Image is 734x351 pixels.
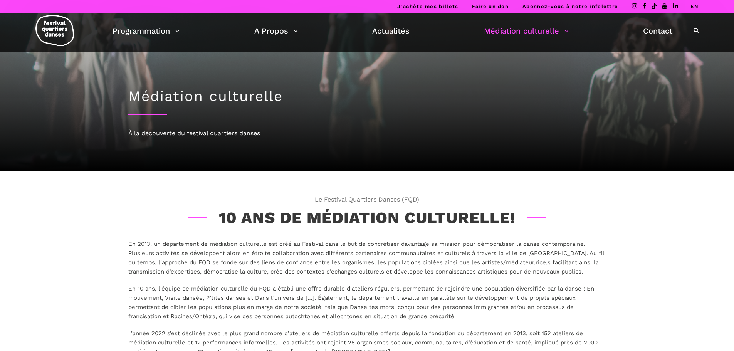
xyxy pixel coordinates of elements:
[128,88,606,105] h1: Médiation culturelle
[643,24,672,37] a: Contact
[35,15,74,46] img: logo-fqd-med
[128,128,606,138] div: À la découverte du festival quartiers danses
[254,24,298,37] a: A Propos
[690,3,699,9] a: EN
[372,24,410,37] a: Actualités
[128,195,606,205] span: Le Festival Quartiers Danses (FQD)
[188,208,546,228] h3: 10 ans de médiation culturelle!
[472,3,509,9] a: Faire un don
[397,3,458,9] a: J’achète mes billets
[128,239,606,276] p: En 2013, un département de médiation culturelle est créé au Festival dans le but de concrétiser d...
[113,24,180,37] a: Programmation
[484,24,569,37] a: Médiation culturelle
[522,3,618,9] a: Abonnez-vous à notre infolettre
[128,284,606,321] p: En 10 ans, l’équipe de médiation culturelle du FQD a établi une offre durable d’ateliers régulier...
